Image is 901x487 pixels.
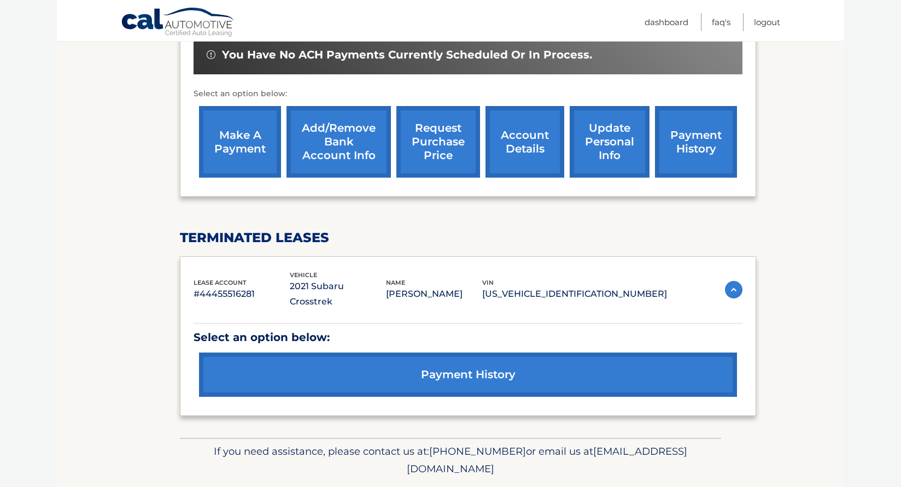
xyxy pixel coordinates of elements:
[386,279,405,286] span: name
[429,445,526,457] span: [PHONE_NUMBER]
[407,445,687,475] span: [EMAIL_ADDRESS][DOMAIN_NAME]
[207,50,215,59] img: alert-white.svg
[222,48,592,62] span: You have no ACH payments currently scheduled or in process.
[485,106,564,178] a: account details
[290,279,386,309] p: 2021 Subaru Crosstrek
[645,13,688,31] a: Dashboard
[286,106,391,178] a: Add/Remove bank account info
[187,443,714,478] p: If you need assistance, please contact us at: or email us at
[199,353,737,397] a: payment history
[121,7,236,39] a: Cal Automotive
[482,286,667,302] p: [US_VEHICLE_IDENTIFICATION_NUMBER]
[194,279,247,286] span: lease account
[180,230,756,246] h2: terminated leases
[482,279,494,286] span: vin
[386,286,482,302] p: [PERSON_NAME]
[194,328,742,347] p: Select an option below:
[655,106,737,178] a: payment history
[194,286,290,302] p: #44455516281
[712,13,730,31] a: FAQ's
[725,281,742,298] img: accordion-active.svg
[570,106,650,178] a: update personal info
[754,13,780,31] a: Logout
[194,87,742,101] p: Select an option below:
[396,106,480,178] a: request purchase price
[290,271,317,279] span: vehicle
[199,106,281,178] a: make a payment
